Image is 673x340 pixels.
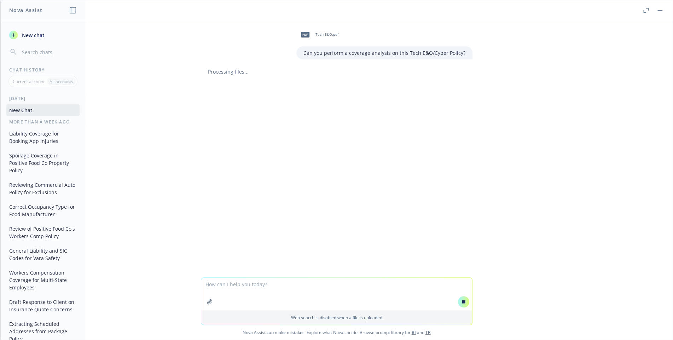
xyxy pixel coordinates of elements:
p: Current account [13,79,45,85]
button: Review of Positive Food Co's Workers Comp Policy [6,223,80,242]
button: Reviewing Commercial Auto Policy for Exclusions [6,179,80,198]
button: General Liability and SIC Codes for Vara Safety [6,245,80,264]
div: More than a week ago [1,119,85,125]
input: Search chats [21,47,77,57]
div: [DATE] [1,96,85,102]
button: Workers Compensation Coverage for Multi-State Employees [6,267,80,293]
span: pdf [301,32,309,37]
p: All accounts [50,79,73,85]
button: Spoilage Coverage in Positive Food Co Property Policy [6,150,80,176]
button: New Chat [6,104,80,116]
span: Tech E&O.pdf [315,32,338,37]
a: TR [425,329,431,335]
p: Web search is disabled when a file is uploaded [205,315,468,321]
button: Draft Response to Client on Insurance Quote Concerns [6,296,80,315]
span: New chat [21,31,45,39]
div: pdfTech E&O.pdf [296,26,340,44]
p: Can you perform a coverage analysis on this Tech E&O/Cyber Policy? [303,49,465,57]
button: Correct Occupancy Type for Food Manufacturer [6,201,80,220]
div: Processing files... [201,68,472,75]
button: New chat [6,29,80,41]
span: Nova Assist can make mistakes. Explore what Nova can do: Browse prompt library for and [3,325,670,340]
a: BI [412,329,416,335]
button: Liability Coverage for Booking App Injuries [6,128,80,147]
div: Chat History [1,67,85,73]
h1: Nova Assist [9,6,42,14]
